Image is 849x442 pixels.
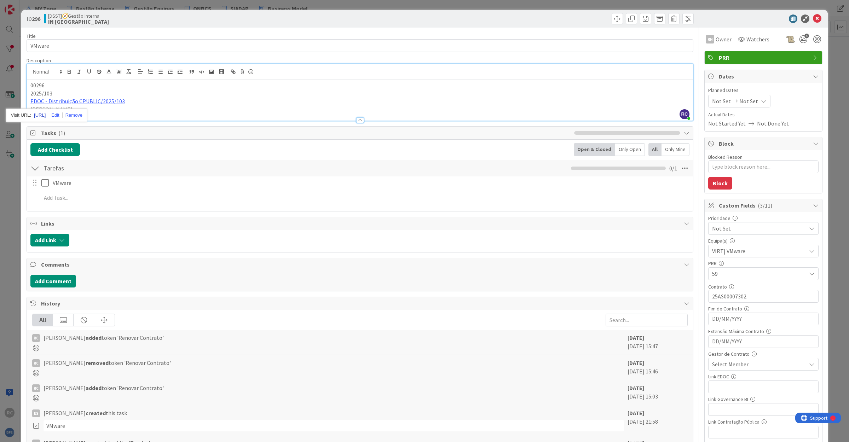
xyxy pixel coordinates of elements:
div: [DATE] 21:58 [628,409,688,431]
p: 00296 [30,81,689,89]
div: VMware [44,420,624,431]
label: Blocked Reason [708,154,743,160]
span: ( 1 ) [58,129,65,136]
b: [DATE] [628,409,644,417]
div: RC [32,384,40,392]
span: Not Set [739,97,758,105]
span: ID [27,14,40,23]
span: Links [41,219,680,228]
div: All [33,314,53,326]
input: DD/MM/YYYY [712,313,815,325]
p: [PERSON_NAME] [30,105,689,114]
button: Add Comment [30,275,76,287]
label: Contrato [708,284,727,290]
button: Block [708,177,732,190]
span: Owner [716,35,732,43]
span: [PERSON_NAME] token 'Renovar Contrato' [44,384,164,392]
div: Gestor de Contrato [708,351,819,356]
span: Planned Dates [708,87,819,94]
input: Add Checklist... [41,162,200,175]
span: [DSST]🧭Gestão Interna [48,13,109,19]
b: [DATE] [628,334,644,341]
button: Add Link [30,234,69,246]
span: RC [680,109,689,119]
div: ES [32,409,40,417]
b: [DATE] [628,384,644,391]
span: Description [27,57,51,64]
span: VIRT| VMware [712,247,806,255]
div: RC [32,359,40,367]
span: 0 / 1 [669,164,677,173]
span: 1 [804,34,809,38]
b: added [86,334,102,341]
div: Link Governance BI [708,397,819,402]
span: Support [15,1,32,10]
div: All [648,143,662,156]
span: 59 [712,269,806,278]
div: Fim de Contrato [708,306,819,311]
span: Actual Dates [708,111,819,118]
span: Not Set [712,223,803,233]
button: Add Checklist [30,143,80,156]
span: ( 3/11 ) [758,202,772,209]
b: added [86,384,102,391]
input: Search... [606,314,688,326]
a: [URL] [34,111,46,120]
label: Title [27,33,36,39]
input: type card name here... [27,39,693,52]
span: Comments [41,260,680,269]
span: Watchers [746,35,769,43]
div: [DATE] 15:47 [628,333,688,351]
span: History [41,299,680,308]
span: Not Started Yet [708,119,746,128]
div: Only Open [615,143,645,156]
div: Prioridade [708,216,819,221]
div: [DATE] 15:46 [628,359,688,376]
span: Custom Fields [719,201,809,210]
div: RC [32,334,40,342]
div: RN [706,35,714,43]
b: IN [GEOGRAPHIC_DATA] [48,19,109,24]
input: DD/MM/YYYY [712,336,815,348]
div: Link EDOC [708,374,819,379]
b: 296 [32,15,40,22]
p: VMware [53,179,688,187]
div: 1 [37,3,39,8]
b: removed [86,359,109,366]
div: [DATE] 15:03 [628,384,688,401]
span: Tasks [41,129,571,137]
span: [PERSON_NAME] token 'Renovar Contrato' [44,333,164,342]
p: 2025/103 [30,89,689,98]
div: Equipa(s) [708,238,819,243]
div: Only Mine [662,143,689,156]
span: [PERSON_NAME] this task [44,409,127,417]
div: PRR [708,261,819,266]
span: [PERSON_NAME] token 'Renovar Contrato' [44,359,171,367]
span: Not Done Yet [757,119,789,128]
div: Open & Closed [574,143,615,156]
b: [DATE] [628,359,644,366]
div: Extensão Máxima Contrato [708,329,819,334]
a: EDOC - Distribuição CPUBLIC/2025/103 [30,98,125,105]
span: Block [719,139,809,148]
div: Link Contratação Pública [708,419,819,424]
span: Select Member [712,360,749,368]
span: PRR [719,53,809,62]
b: created [86,409,106,417]
span: Dates [719,72,809,81]
span: Not Set [712,97,731,105]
